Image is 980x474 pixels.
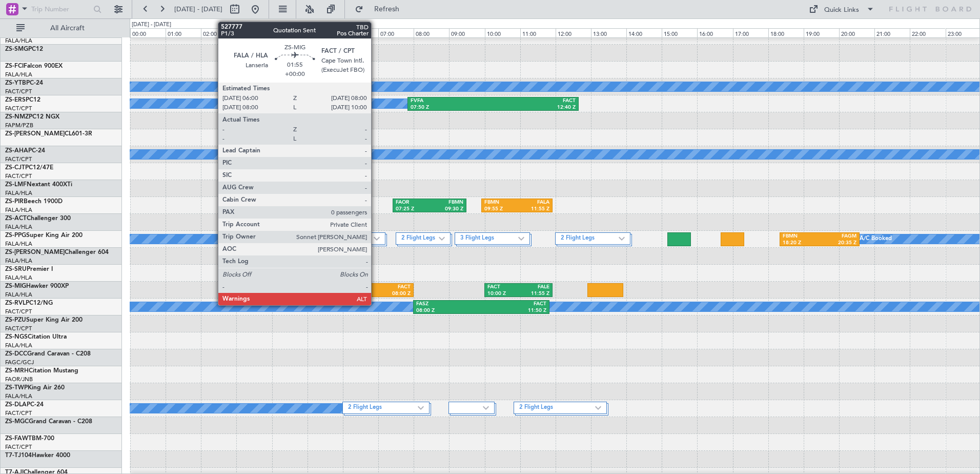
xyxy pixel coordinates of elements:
div: 06:00 Z [345,290,378,298]
div: 20:00 [839,28,874,37]
a: ZS-[PERSON_NAME]Challenger 604 [5,249,109,255]
img: arrow-gray.svg [439,236,445,241]
div: 09:00 [449,28,484,37]
a: ZS-[PERSON_NAME]CL601-3R [5,131,92,137]
a: FALA/HLA [5,240,32,248]
div: FACT [487,284,519,291]
div: 11:00 [520,28,556,37]
a: ZS-YTBPC-24 [5,80,43,86]
a: FALA/HLA [5,206,32,214]
div: 07:25 Z [396,206,430,213]
label: 2 Flight Legs [561,234,619,243]
div: 08:00 Z [416,307,481,314]
a: ZS-FAWTBM-700 [5,436,54,442]
a: ZS-MRHCitation Mustang [5,368,78,374]
span: All Aircraft [27,25,108,32]
span: ZS-[PERSON_NAME] [5,131,65,137]
div: FACT [493,97,576,105]
div: 12:40 Z [493,104,576,111]
a: ZS-TWPKing Air 260 [5,385,65,391]
div: 01:00 [166,28,201,37]
button: All Aircraft [11,20,111,36]
a: ZS-PZUSuper King Air 200 [5,317,83,323]
a: FACT/CPT [5,308,32,315]
span: ZS-ACT [5,215,27,222]
a: FALA/HLA [5,274,32,282]
div: 14:00 [626,28,662,37]
div: 11:50 Z [481,307,546,314]
a: ZS-AHAPC-24 [5,148,45,154]
div: FASZ [416,301,481,308]
span: [DATE] - [DATE] [174,5,222,14]
span: Refresh [365,6,409,13]
a: ZS-MIGHawker 900XP [5,283,69,289]
span: ZS-PZU [5,317,26,323]
div: 18:00 [768,28,804,37]
a: FAOR/JNB [5,376,33,383]
div: 20:35 Z [820,240,856,247]
a: FALA/HLA [5,37,32,45]
div: 06:00 [343,28,378,37]
a: ZS-DCCGrand Caravan - C208 [5,351,91,357]
div: 09:55 Z [484,206,517,213]
a: FACT/CPT [5,325,32,332]
div: 12:00 [556,28,591,37]
div: FACT [378,284,410,291]
div: 00:00 [130,28,166,37]
button: Refresh [350,1,412,17]
a: ZS-ACTChallenger 300 [5,215,71,222]
span: ZS-FAW [5,436,28,442]
span: ZS-LMF [5,182,27,188]
div: FACT [481,301,546,308]
label: 3 Flight Legs [460,234,518,243]
span: ZS-MIG [5,283,26,289]
a: ZS-LMFNextant 400XTi [5,182,72,188]
div: FBMN [783,233,820,240]
span: ZS-SRU [5,266,27,272]
a: FALA/HLA [5,342,32,349]
div: FBMN [430,199,463,206]
input: Trip Number [31,2,90,17]
div: 19:00 [804,28,839,37]
a: ZS-SRUPremier I [5,266,53,272]
span: ZS-CJT [5,165,25,171]
div: FALA [345,284,378,291]
a: FAPM/PZB [5,122,33,129]
div: 04:00 [272,28,308,37]
span: ZS-PIR [5,199,24,205]
div: A/C Booked [860,231,892,247]
div: 10:00 Z [487,290,519,298]
a: FALA/HLA [5,223,32,231]
a: FALA/HLA [5,71,32,78]
a: FALA/HLA [5,189,32,197]
div: 11:55 Z [518,290,549,298]
label: 2 Flight Legs [348,404,418,412]
div: FVFA [411,97,493,105]
div: 21:00 [874,28,910,37]
span: ZS-ERS [5,97,26,103]
a: ZS-MGCGrand Caravan - C208 [5,419,92,425]
img: arrow-gray.svg [418,406,424,410]
a: ZS-RVLPC12/NG [5,300,53,306]
div: FBMN [484,199,517,206]
a: FACT/CPT [5,155,32,163]
span: ZS-NMZ [5,114,29,120]
a: FAGC/GCJ [5,359,34,366]
a: ZS-FCIFalcon 900EX [5,63,63,69]
div: 03:00 [236,28,272,37]
label: 2 Flight Legs [401,234,439,243]
img: arrow-gray.svg [595,406,601,410]
img: arrow-gray.svg [374,236,380,241]
div: FAGM [820,233,856,240]
span: ZS-MGC [5,419,29,425]
button: Quick Links [804,1,880,17]
a: FACT/CPT [5,172,32,180]
a: FALA/HLA [5,291,32,299]
div: 13:00 [591,28,626,37]
div: 15:00 [662,28,697,37]
span: ZS-SMG [5,46,28,52]
a: FACT/CPT [5,105,32,112]
span: ZS-FCI [5,63,24,69]
div: 09:30 Z [430,206,463,213]
div: FAOR [396,199,430,206]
